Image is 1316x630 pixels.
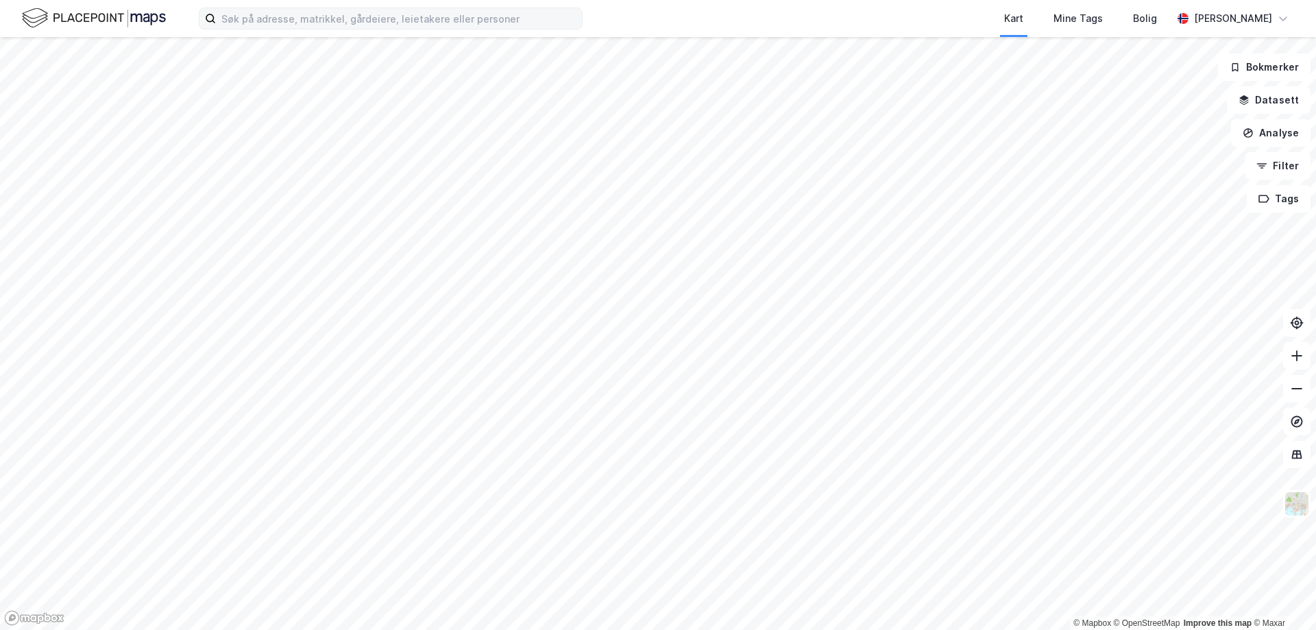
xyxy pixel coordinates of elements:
div: Kart [1004,10,1023,27]
div: Bolig [1133,10,1157,27]
div: [PERSON_NAME] [1194,10,1272,27]
input: Søk på adresse, matrikkel, gårdeiere, leietakere eller personer [216,8,582,29]
div: Mine Tags [1053,10,1103,27]
iframe: Chat Widget [1247,564,1316,630]
img: logo.f888ab2527a4732fd821a326f86c7f29.svg [22,6,166,30]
